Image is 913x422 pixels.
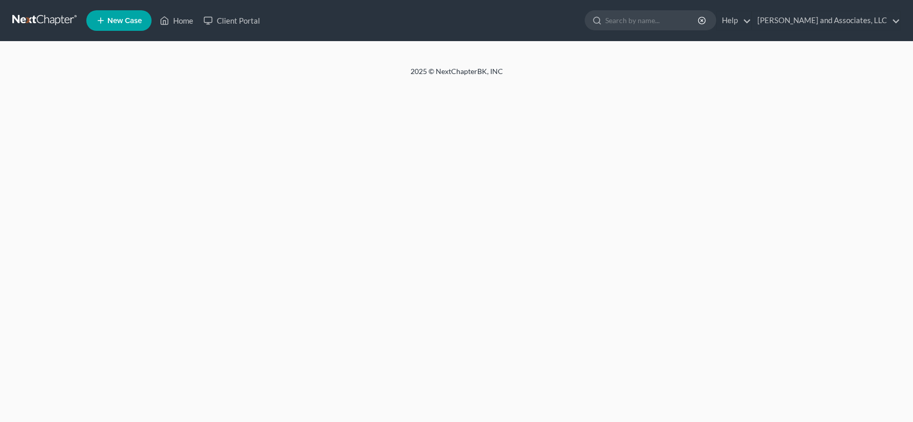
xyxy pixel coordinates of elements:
a: Help [717,11,751,30]
div: 2025 © NextChapterBK, INC [164,66,750,85]
span: New Case [107,17,142,25]
input: Search by name... [605,11,699,30]
a: [PERSON_NAME] and Associates, LLC [752,11,900,30]
a: Client Portal [198,11,265,30]
a: Home [155,11,198,30]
